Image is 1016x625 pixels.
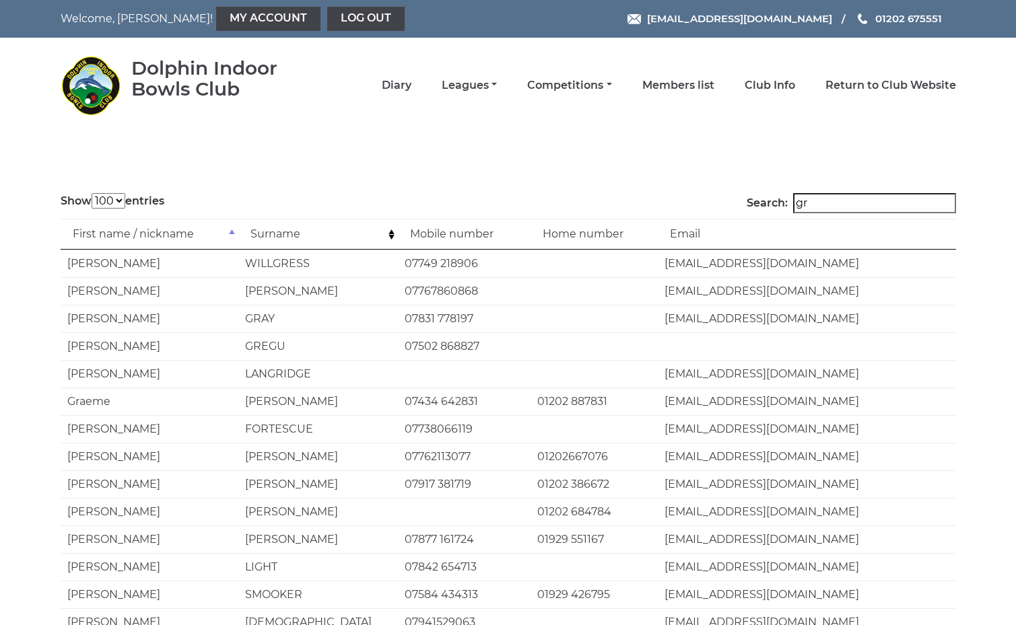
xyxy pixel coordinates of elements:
img: Phone us [858,13,867,24]
td: 07584 434313 [398,581,530,608]
td: [PERSON_NAME] [61,332,238,360]
td: [PERSON_NAME] [238,525,399,553]
a: Competitions [527,78,611,93]
td: [PERSON_NAME] [238,470,399,498]
td: 01202667076 [531,443,658,470]
td: LANGRIDGE [238,360,399,388]
a: Phone us 01202 675551 [856,11,942,26]
img: Dolphin Indoor Bowls Club [61,55,121,116]
td: [PERSON_NAME] [61,415,238,443]
a: Leagues [442,78,497,93]
td: 07762113077 [398,443,530,470]
a: Log out [327,7,405,31]
td: [PERSON_NAME] [61,525,238,553]
a: My Account [216,7,320,31]
td: [EMAIL_ADDRESS][DOMAIN_NAME] [658,277,956,305]
div: Dolphin Indoor Bowls Club [131,58,316,100]
td: [PERSON_NAME] [238,498,399,525]
span: [EMAIL_ADDRESS][DOMAIN_NAME] [647,12,832,25]
td: 01202 684784 [531,498,658,525]
td: [PERSON_NAME] [61,443,238,470]
td: Home number [531,219,658,250]
nav: Welcome, [PERSON_NAME]! [61,7,422,31]
a: Diary [382,78,411,93]
td: 07842 654713 [398,553,530,581]
label: Show entries [61,193,164,209]
td: Surname: activate to sort column ascending [238,219,399,250]
a: Email [EMAIL_ADDRESS][DOMAIN_NAME] [628,11,832,26]
td: [EMAIL_ADDRESS][DOMAIN_NAME] [658,581,956,608]
select: Showentries [92,193,125,209]
td: [EMAIL_ADDRESS][DOMAIN_NAME] [658,525,956,553]
td: 01202 887831 [531,388,658,415]
td: [PERSON_NAME] [61,470,238,498]
span: 01202 675551 [875,12,942,25]
td: [PERSON_NAME] [61,250,238,277]
td: 01929 426795 [531,581,658,608]
td: Graeme [61,388,238,415]
td: 07749 218906 [398,250,530,277]
td: Mobile number [398,219,530,250]
td: [PERSON_NAME] [61,360,238,388]
td: SMOOKER [238,581,399,608]
td: [EMAIL_ADDRESS][DOMAIN_NAME] [658,415,956,443]
td: 07831 778197 [398,305,530,332]
td: WILLGRESS [238,250,399,277]
td: [PERSON_NAME] [238,277,399,305]
td: [EMAIL_ADDRESS][DOMAIN_NAME] [658,388,956,415]
td: [PERSON_NAME] [61,498,238,525]
td: [PERSON_NAME] [238,388,399,415]
td: [EMAIL_ADDRESS][DOMAIN_NAME] [658,360,956,388]
td: 07738066119 [398,415,530,443]
td: [EMAIL_ADDRESS][DOMAIN_NAME] [658,553,956,581]
td: GREGU [238,332,399,360]
a: Club Info [745,78,795,93]
td: FORTESCUE [238,415,399,443]
img: Email [628,14,641,24]
td: [PERSON_NAME] [61,581,238,608]
td: [EMAIL_ADDRESS][DOMAIN_NAME] [658,250,956,277]
td: Email [658,219,956,250]
td: 07877 161724 [398,525,530,553]
td: [PERSON_NAME] [61,553,238,581]
td: First name / nickname: activate to sort column descending [61,219,238,250]
a: Return to Club Website [825,78,956,93]
td: LIGHT [238,553,399,581]
td: GRAY [238,305,399,332]
td: [EMAIL_ADDRESS][DOMAIN_NAME] [658,305,956,332]
td: [PERSON_NAME] [238,443,399,470]
input: Search: [793,193,956,213]
td: 07767860868 [398,277,530,305]
td: 01929 551167 [531,525,658,553]
td: [EMAIL_ADDRESS][DOMAIN_NAME] [658,443,956,470]
label: Search: [747,193,956,213]
a: Members list [642,78,714,93]
td: [EMAIL_ADDRESS][DOMAIN_NAME] [658,470,956,498]
td: 07502 868827 [398,332,530,360]
td: 07434 642831 [398,388,530,415]
td: 07917 381719 [398,470,530,498]
td: 01202 386672 [531,470,658,498]
td: [PERSON_NAME] [61,305,238,332]
td: [EMAIL_ADDRESS][DOMAIN_NAME] [658,498,956,525]
td: [PERSON_NAME] [61,277,238,305]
